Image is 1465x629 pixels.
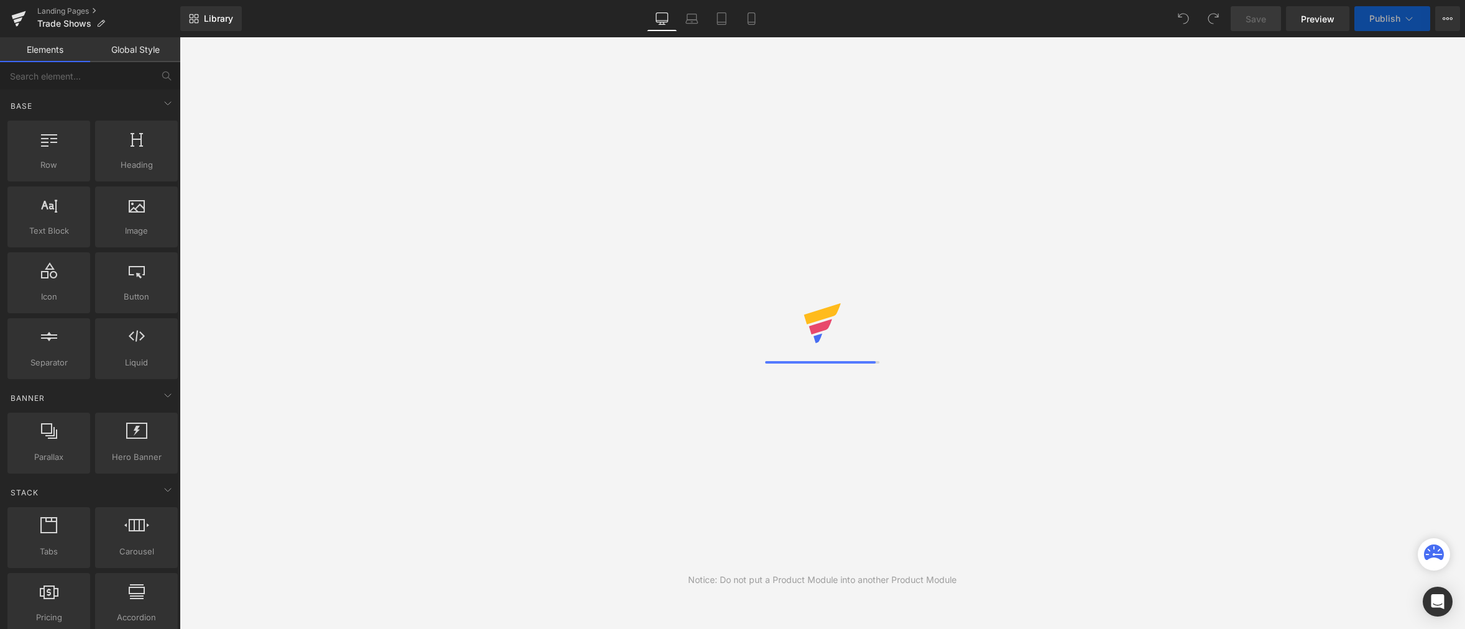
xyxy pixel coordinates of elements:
[99,290,174,303] span: Button
[11,158,86,172] span: Row
[1286,6,1349,31] a: Preview
[707,6,737,31] a: Tablet
[647,6,677,31] a: Desktop
[688,573,957,587] div: Notice: Do not put a Product Module into another Product Module
[1171,6,1196,31] button: Undo
[9,100,34,112] span: Base
[11,224,86,237] span: Text Block
[1301,12,1334,25] span: Preview
[37,19,91,29] span: Trade Shows
[11,545,86,558] span: Tabs
[1201,6,1226,31] button: Redo
[1369,14,1400,24] span: Publish
[1423,587,1453,617] div: Open Intercom Messenger
[99,158,174,172] span: Heading
[180,6,242,31] a: New Library
[9,487,40,498] span: Stack
[11,356,86,369] span: Separator
[677,6,707,31] a: Laptop
[11,290,86,303] span: Icon
[1246,12,1266,25] span: Save
[11,451,86,464] span: Parallax
[9,392,46,404] span: Banner
[99,451,174,464] span: Hero Banner
[1435,6,1460,31] button: More
[99,224,174,237] span: Image
[99,356,174,369] span: Liquid
[11,611,86,624] span: Pricing
[99,545,174,558] span: Carousel
[99,611,174,624] span: Accordion
[37,6,180,16] a: Landing Pages
[204,13,233,24] span: Library
[90,37,180,62] a: Global Style
[737,6,766,31] a: Mobile
[1354,6,1430,31] button: Publish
